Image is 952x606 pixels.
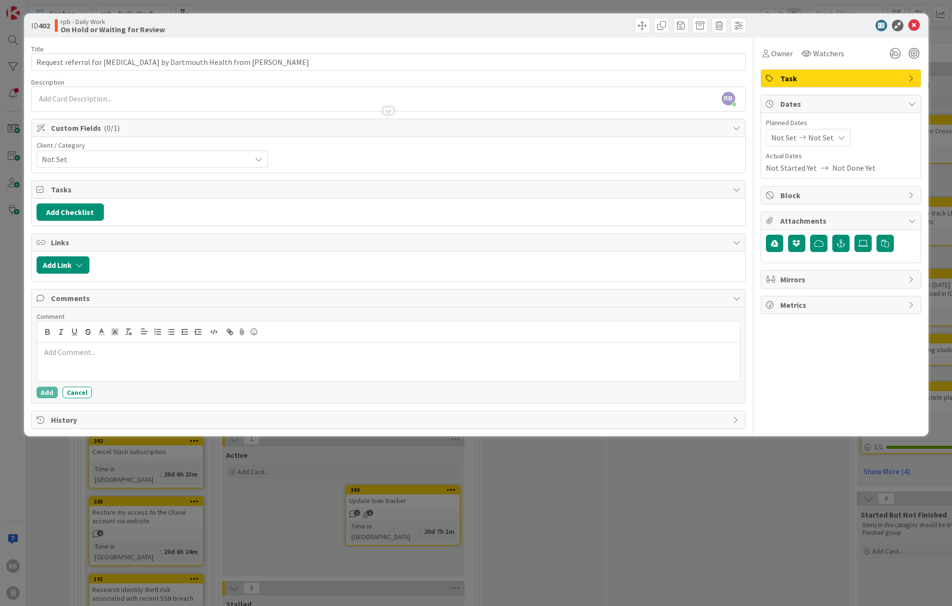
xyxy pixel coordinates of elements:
[780,299,903,311] span: Metrics
[780,98,903,110] span: Dates
[832,162,876,174] span: Not Done Yet
[37,312,64,321] span: Comment
[42,152,246,166] span: Not Set
[51,292,728,304] span: Comments
[61,18,165,25] span: rpb - Daily Work
[722,92,735,105] span: RB
[63,387,92,398] button: Cancel
[813,48,844,59] span: Watchers
[38,21,50,30] b: 402
[37,256,89,274] button: Add Link
[37,387,58,398] button: Add
[780,189,903,201] span: Block
[51,122,728,134] span: Custom Fields
[104,123,120,133] span: ( 0/1 )
[31,45,44,53] label: Title
[31,53,746,71] input: type card name here...
[771,132,797,143] span: Not Set
[780,215,903,227] span: Attachments
[61,25,165,33] b: On Hold or Waiting for Review
[808,132,834,143] span: Not Set
[31,20,50,31] span: ID
[51,184,728,195] span: Tasks
[31,78,64,87] span: Description
[37,203,104,221] button: Add Checklist
[51,237,728,248] span: Links
[51,414,728,426] span: History
[37,142,268,149] div: Client / Category
[771,48,793,59] span: Owner
[766,162,817,174] span: Not Started Yet
[780,274,903,285] span: Mirrors
[780,73,903,84] span: Task
[766,118,916,128] span: Planned Dates
[766,151,916,161] span: Actual Dates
